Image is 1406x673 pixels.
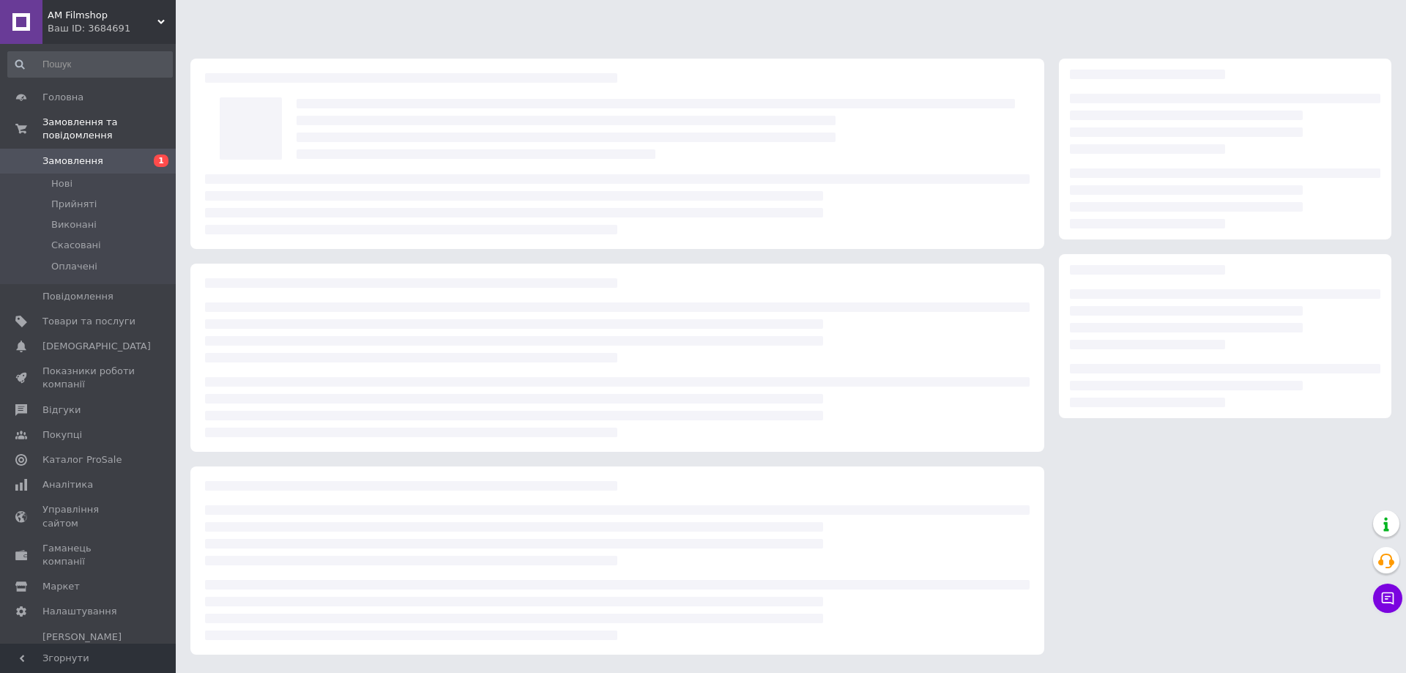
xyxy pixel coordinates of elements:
span: Повідомлення [42,290,114,303]
span: AM Filmshop [48,9,157,22]
button: Чат з покупцем [1373,584,1402,613]
span: Показники роботи компанії [42,365,135,391]
span: Виконані [51,218,97,231]
span: Товари та послуги [42,315,135,328]
span: Управління сайтом [42,503,135,529]
span: Скасовані [51,239,101,252]
span: Замовлення та повідомлення [42,116,176,142]
span: Покупці [42,428,82,442]
span: [PERSON_NAME] та рахунки [42,631,135,671]
span: Каталог ProSale [42,453,122,466]
span: Маркет [42,580,80,593]
span: [DEMOGRAPHIC_DATA] [42,340,151,353]
input: Пошук [7,51,173,78]
span: Оплачені [51,260,97,273]
div: Ваш ID: 3684691 [48,22,176,35]
span: Налаштування [42,605,117,618]
span: Аналітика [42,478,93,491]
span: Головна [42,91,83,104]
span: Нові [51,177,72,190]
span: 1 [154,155,168,167]
span: Гаманець компанії [42,542,135,568]
span: Прийняті [51,198,97,211]
span: Замовлення [42,155,103,168]
span: Відгуки [42,404,81,417]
